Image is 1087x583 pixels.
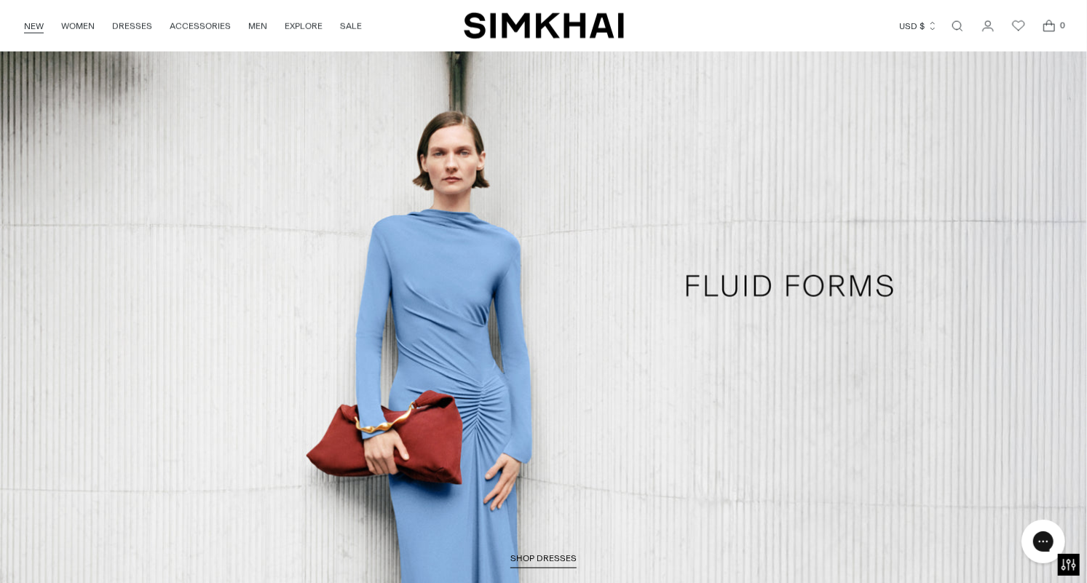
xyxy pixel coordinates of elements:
[112,10,152,42] a: DRESSES
[973,12,1003,41] a: Go to the account page
[943,12,972,41] a: Open search modal
[1035,12,1064,41] a: Open cart modal
[61,10,95,42] a: WOMEN
[1014,515,1072,568] iframe: Gorgias live chat messenger
[24,10,44,42] a: NEW
[1004,12,1033,41] a: Wishlist
[340,10,362,42] a: SALE
[170,10,231,42] a: ACCESSORIES
[1056,19,1070,32] span: 0
[510,554,577,564] span: SHOP DRESSES
[510,554,577,568] a: SHOP DRESSES
[464,12,624,40] a: SIMKHAI
[285,10,323,42] a: EXPLORE
[899,10,938,42] button: USD $
[248,10,267,42] a: MEN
